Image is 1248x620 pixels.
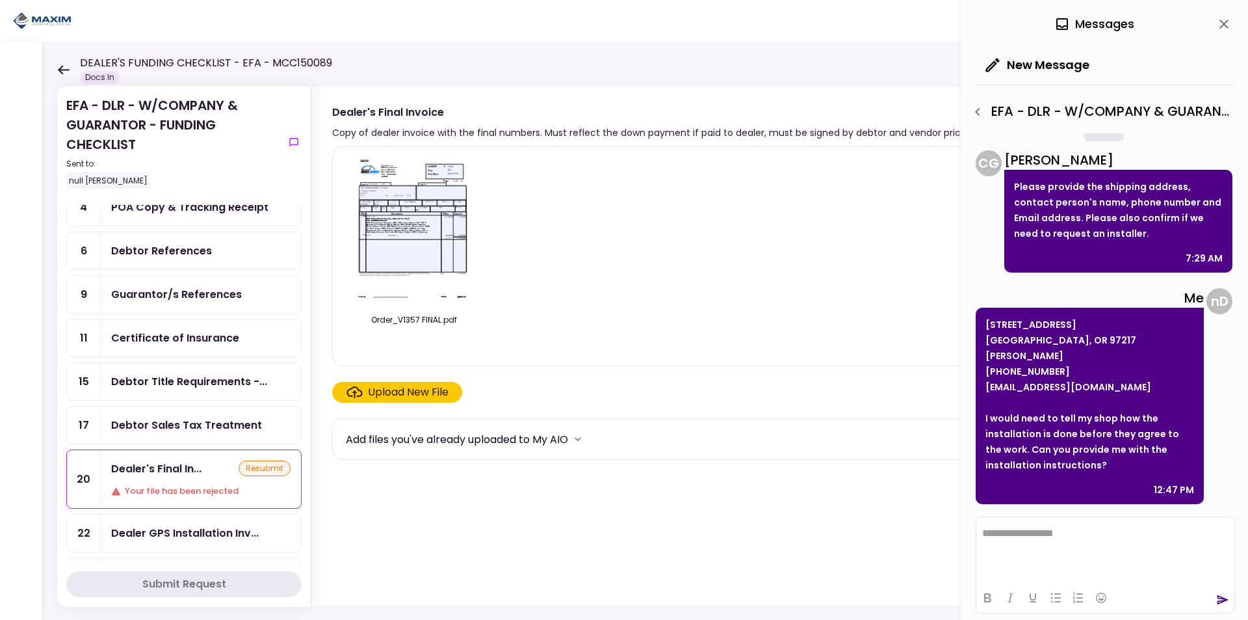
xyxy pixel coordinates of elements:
[66,158,281,170] div: Sent to:
[1186,250,1223,266] div: 7:29 AM
[67,407,101,444] div: 17
[13,11,71,31] img: Partner icon
[332,104,1016,120] div: Dealer's Final Invoice
[332,382,462,403] span: Click here to upload the required document
[368,384,448,400] div: Upload New File
[976,48,1100,82] button: New Message
[111,330,239,346] div: Certificate of Insurance
[80,55,332,71] h1: DEALER'S FUNDING CHECKLIST - EFA - MCC150089
[346,431,568,448] div: Add files you've already uploaded to My AIO
[67,558,101,595] div: 23
[111,417,262,433] div: Debtor Sales Tax Treatment
[111,373,267,390] div: Debtor Title Requirements - Proof of IRP or Exemption
[976,589,998,607] button: Bold
[286,135,302,150] button: show-messages
[967,101,1235,123] div: EFA - DLR - W/COMPANY & GUARANTOR - FUNDING CHECKLIST - GPS Units Ordered
[66,406,302,444] a: 17Debtor Sales Tax Treatment
[1054,14,1134,34] div: Messages
[346,314,482,326] div: Order_V1357 FINAL.pdf
[66,232,302,270] a: 6Debtor References
[1090,589,1112,607] button: Emojis
[1004,150,1232,170] div: [PERSON_NAME]
[67,319,101,357] div: 11
[67,232,101,269] div: 6
[239,461,291,476] div: resubmit
[1067,589,1089,607] button: Numbered list
[66,362,302,401] a: 15Debtor Title Requirements - Proof of IRP or Exemption
[1154,482,1194,498] div: 12:47 PM
[311,86,1222,607] div: Dealer's Final InvoiceCopy of dealer invoice with the final numbers. Must reflect the down paymen...
[1216,593,1229,606] button: send
[80,71,120,84] div: Docs In
[66,188,302,226] a: 4POA Copy & Tracking Receipt
[111,199,268,215] div: POA Copy & Tracking Receipt
[66,96,281,189] div: EFA - DLR - W/COMPANY & GUARANTOR - FUNDING CHECKLIST
[67,276,101,313] div: 9
[332,125,1016,141] div: Copy of dealer invoice with the final numbers. Must reflect the down payment if paid to dealer, m...
[1014,179,1223,241] p: Please provide the shipping address, contact person's name, phone number and Email address. Pleas...
[999,589,1021,607] button: Italic
[66,319,302,357] a: 11Certificate of Insurance
[1022,589,1044,607] button: Underline
[67,450,101,508] div: 20
[111,286,242,303] div: Guarantor/s References
[111,243,212,259] div: Debtor References
[66,571,302,597] button: Submit Request
[976,517,1234,582] iframe: Rich Text Area
[976,150,1002,176] div: C G
[66,450,302,509] a: 20Dealer's Final InvoiceresubmitYour file has been rejected
[976,288,1204,308] div: Me
[67,363,101,400] div: 15
[568,429,588,449] button: more
[985,381,1151,394] a: [EMAIL_ADDRESS][DOMAIN_NAME]
[111,525,259,541] div: Dealer GPS Installation Invoice
[66,275,302,314] a: 9Guarantor/s References
[67,515,101,552] div: 22
[1213,13,1235,35] button: close
[66,514,302,552] a: 22Dealer GPS Installation Invoice
[66,172,150,189] div: null [PERSON_NAME]
[985,317,1194,473] p: [STREET_ADDRESS] [GEOGRAPHIC_DATA], OR 97217 [PERSON_NAME] [PHONE_NUMBER] I would need to tell my...
[1206,288,1232,314] div: n D
[1045,589,1067,607] button: Bullet list
[111,461,201,477] div: Dealer's Final Invoice
[111,485,291,498] div: Your file has been rejected
[67,189,101,226] div: 4
[142,576,226,592] div: Submit Request
[66,558,302,596] a: 23Proof of Down Payment 1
